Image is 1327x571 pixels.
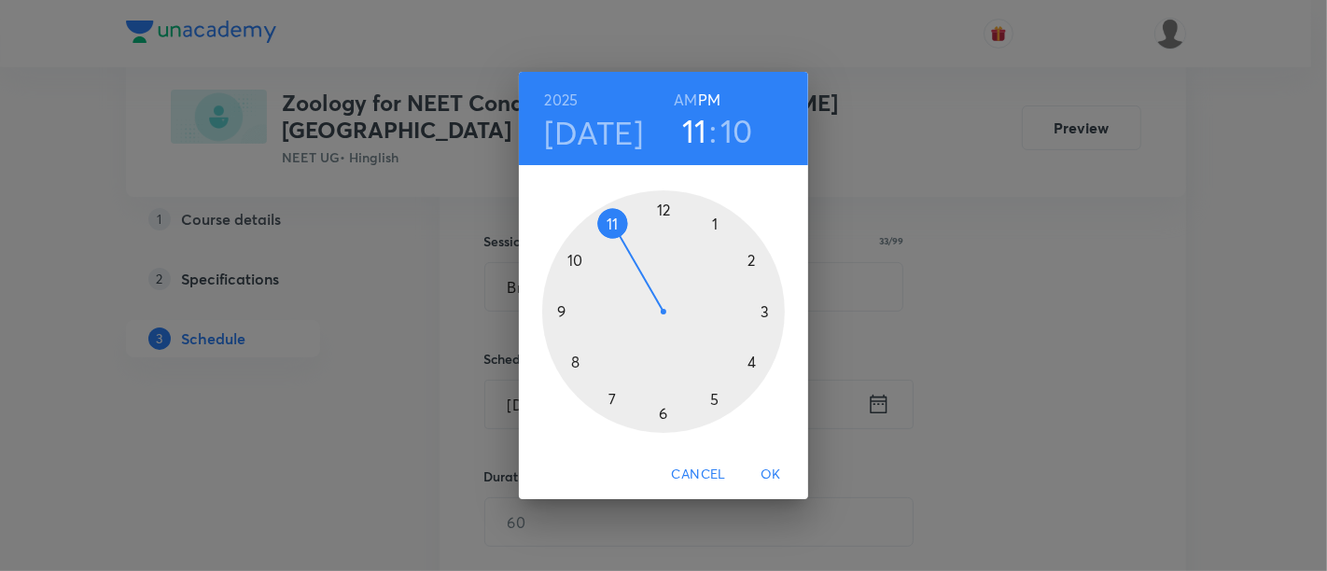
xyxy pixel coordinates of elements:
[720,111,753,150] button: 10
[664,457,733,492] button: Cancel
[674,87,697,113] button: AM
[741,457,801,492] button: OK
[545,113,644,152] button: [DATE]
[545,87,579,113] button: 2025
[672,463,726,486] span: Cancel
[748,463,793,486] span: OK
[698,87,720,113] button: PM
[682,111,707,150] button: 11
[709,111,717,150] h3: :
